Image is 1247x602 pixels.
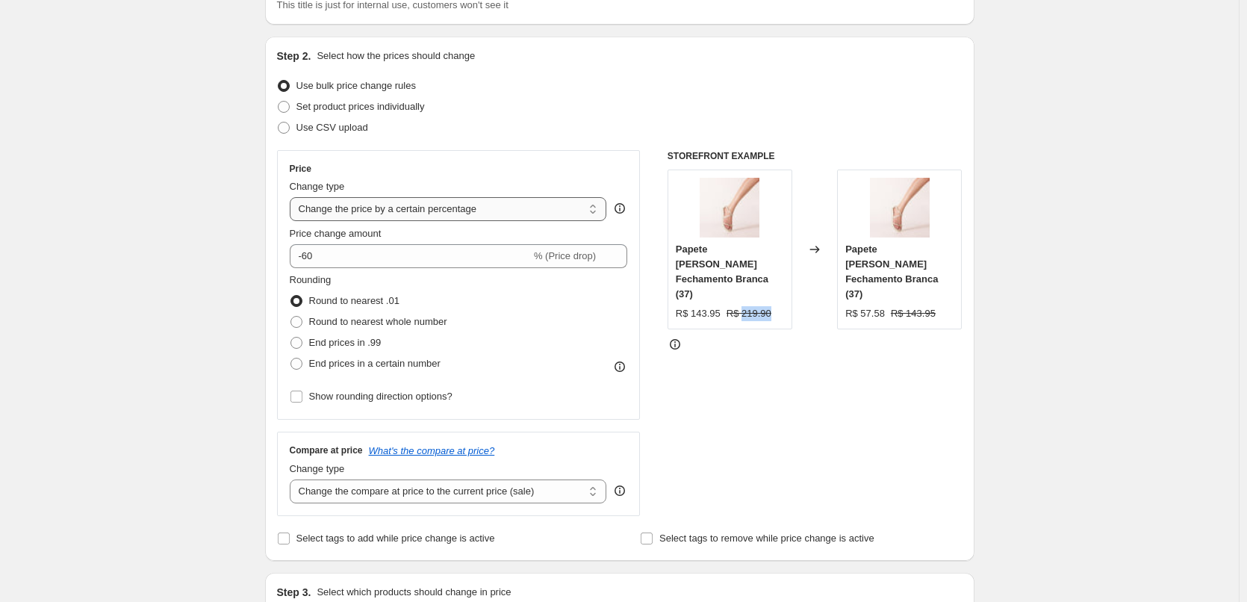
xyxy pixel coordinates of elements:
[845,306,885,321] div: R$ 57.58
[296,80,416,91] span: Use bulk price change rules
[700,178,759,238] img: Thumbnail-C3063800880009-HO_ddf7aefa-1c9d-4b02-b26d-0742e0dfd74f_80x.jpg
[612,483,627,498] div: help
[290,163,311,175] h3: Price
[309,358,441,369] span: End prices in a certain number
[290,274,332,285] span: Rounding
[676,243,768,300] span: Papete [PERSON_NAME] Fechamento Branca (37)
[309,391,453,402] span: Show rounding direction options?
[845,243,938,300] span: Papete [PERSON_NAME] Fechamento Branca (37)
[534,250,596,261] span: % (Price drop)
[612,201,627,216] div: help
[296,533,495,544] span: Select tags to add while price change is active
[309,295,399,306] span: Round to nearest .01
[296,101,425,112] span: Set product prices individually
[290,181,345,192] span: Change type
[290,228,382,239] span: Price change amount
[277,585,311,600] h2: Step 3.
[317,49,475,63] p: Select how the prices should change
[369,445,495,456] button: What's the compare at price?
[317,585,511,600] p: Select which products should change in price
[668,150,963,162] h6: STOREFRONT EXAMPLE
[727,306,771,321] strike: R$ 219.90
[659,533,874,544] span: Select tags to remove while price change is active
[309,337,382,348] span: End prices in .99
[891,306,936,321] strike: R$ 143.95
[277,49,311,63] h2: Step 2.
[870,178,930,238] img: Thumbnail-C3063800880009-HO_ddf7aefa-1c9d-4b02-b26d-0742e0dfd74f_80x.jpg
[290,444,363,456] h3: Compare at price
[676,306,721,321] div: R$ 143.95
[296,122,368,133] span: Use CSV upload
[290,463,345,474] span: Change type
[290,244,531,268] input: -15
[309,316,447,327] span: Round to nearest whole number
